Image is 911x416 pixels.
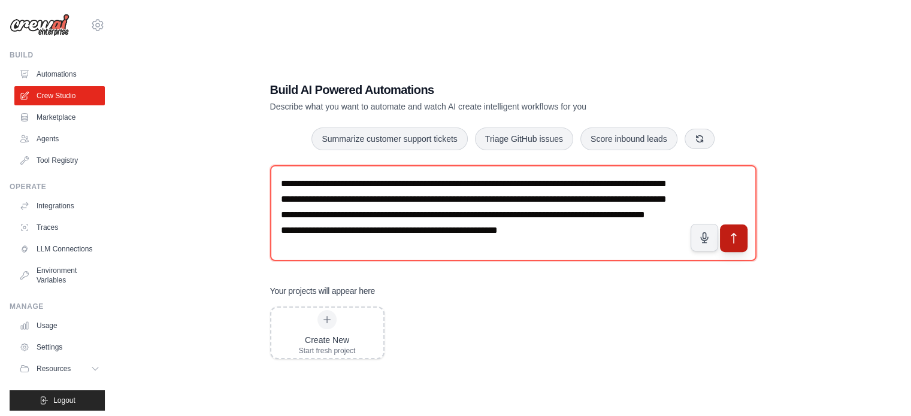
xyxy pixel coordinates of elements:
img: Logo [10,14,69,37]
button: Logout [10,390,105,411]
div: Widget de chat [851,359,911,416]
a: Settings [14,338,105,357]
div: Start fresh project [299,346,356,356]
a: Tool Registry [14,151,105,170]
a: LLM Connections [14,239,105,259]
h1: Build AI Powered Automations [270,81,673,98]
button: Triage GitHub issues [475,127,573,150]
a: Traces [14,218,105,237]
button: Summarize customer support tickets [311,127,467,150]
a: Agents [14,129,105,148]
div: Manage [10,302,105,311]
a: Environment Variables [14,261,105,290]
a: Usage [14,316,105,335]
span: Resources [37,364,71,374]
div: Operate [10,182,105,192]
a: Marketplace [14,108,105,127]
button: Get new suggestions [685,129,715,149]
a: Integrations [14,196,105,215]
button: Click to speak your automation idea [691,224,718,251]
div: Create New [299,334,356,346]
span: Logout [53,396,75,405]
div: Build [10,50,105,60]
p: Describe what you want to automate and watch AI create intelligent workflows for you [270,101,673,113]
h3: Your projects will appear here [270,285,376,297]
a: Crew Studio [14,86,105,105]
iframe: Chat Widget [851,359,911,416]
button: Score inbound leads [580,127,677,150]
a: Automations [14,65,105,84]
button: Resources [14,359,105,378]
